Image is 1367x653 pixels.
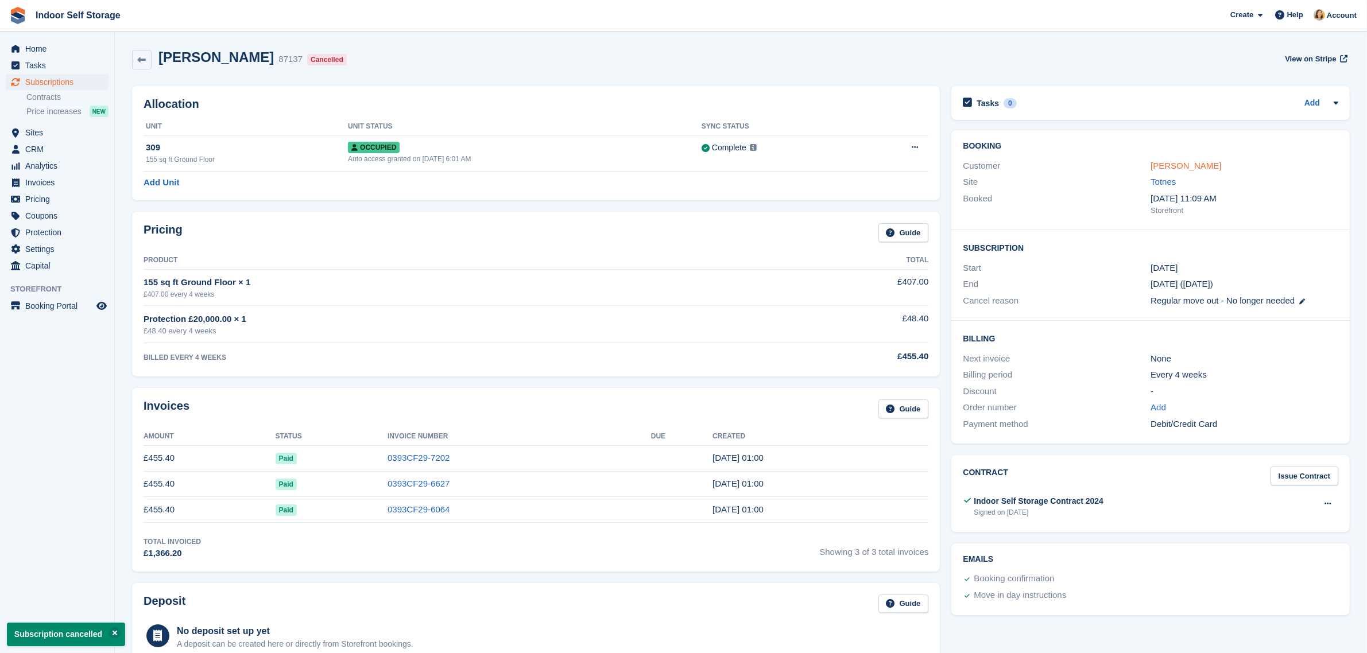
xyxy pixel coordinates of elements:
div: Complete [712,142,746,154]
time: 2025-05-28 00:00:00 UTC [1151,262,1178,275]
td: £455.40 [144,471,276,497]
div: 0 [1004,98,1017,108]
th: Unit Status [348,118,702,136]
div: Protection £20,000.00 × 1 [144,313,752,326]
span: Analytics [25,158,94,174]
div: NEW [90,106,109,117]
a: [PERSON_NAME] [1151,161,1221,170]
div: Move in day instructions [974,589,1066,603]
a: menu [6,208,109,224]
td: £48.40 [752,306,928,343]
span: Invoices [25,174,94,191]
span: Account [1327,10,1357,21]
h2: Booking [963,142,1338,151]
th: Product [144,251,752,270]
div: £407.00 every 4 weeks [144,289,752,300]
div: Auto access granted on [DATE] 6:01 AM [348,154,702,164]
a: Totnes [1151,177,1176,186]
span: Booking Portal [25,298,94,314]
h2: Tasks [977,98,999,108]
h2: Pricing [144,223,183,242]
span: View on Stripe [1285,53,1336,65]
div: Order number [963,401,1151,414]
th: Amount [144,427,276,446]
div: £1,366.20 [144,547,201,560]
a: Issue Contract [1271,467,1338,485]
div: Customer [963,160,1151,173]
th: Unit [144,118,348,136]
a: menu [6,298,109,314]
div: Signed on [DATE] [974,507,1103,518]
h2: Subscription [963,242,1338,253]
div: 155 sq ft Ground Floor × 1 [144,276,752,289]
a: Preview store [95,299,109,313]
a: menu [6,57,109,73]
span: [DATE] ([DATE]) [1151,279,1213,289]
a: Guide [878,223,929,242]
div: Cancelled [307,54,347,65]
td: £407.00 [752,269,928,305]
div: No deposit set up yet [177,624,413,638]
span: Price increases [26,106,82,117]
div: Indoor Self Storage Contract 2024 [974,495,1103,507]
div: 87137 [278,53,303,66]
span: Paid [276,453,297,464]
a: menu [6,74,109,90]
a: Guide [878,594,929,613]
p: A deposit can be created here or directly from Storefront bookings. [177,638,413,650]
td: £455.40 [144,445,276,471]
a: 0393CF29-6627 [388,479,450,488]
time: 2025-05-28 00:00:53 UTC [712,504,764,514]
a: Guide [878,399,929,418]
a: View on Stripe [1280,49,1350,68]
th: Status [276,427,388,446]
a: menu [6,125,109,141]
div: BILLED EVERY 4 WEEKS [144,352,752,363]
img: Emma Higgins [1314,9,1325,21]
time: 2025-07-23 00:00:38 UTC [712,453,764,462]
span: Storefront [10,283,114,295]
span: CRM [25,141,94,157]
div: Discount [963,385,1151,398]
a: Contracts [26,92,109,103]
th: Total [752,251,928,270]
div: 155 sq ft Ground Floor [146,154,348,165]
a: menu [6,141,109,157]
a: Indoor Self Storage [31,6,125,25]
span: Protection [25,224,94,240]
div: Every 4 weeks [1151,368,1338,382]
span: Settings [25,241,94,257]
span: Paid [276,504,297,516]
span: Sites [25,125,94,141]
a: menu [6,174,109,191]
a: Add Unit [144,176,179,189]
div: Storefront [1151,205,1338,216]
a: menu [6,191,109,207]
span: Paid [276,479,297,490]
a: Add [1304,97,1320,110]
th: Sync Status [702,118,859,136]
div: Billing period [963,368,1151,382]
div: None [1151,352,1338,366]
h2: Allocation [144,98,928,111]
h2: Emails [963,555,1338,564]
span: Regular move out - No longer needed [1151,296,1295,305]
span: Capital [25,258,94,274]
span: Home [25,41,94,57]
a: 0393CF29-6064 [388,504,450,514]
a: Price increases NEW [26,105,109,118]
div: End [963,278,1151,291]
th: Due [651,427,712,446]
a: Add [1151,401,1166,414]
span: Coupons [25,208,94,224]
span: Showing 3 of 3 total invoices [819,537,928,560]
h2: [PERSON_NAME] [158,49,274,65]
span: Tasks [25,57,94,73]
a: menu [6,241,109,257]
h2: Contract [963,467,1008,485]
th: Invoice Number [388,427,651,446]
div: Total Invoiced [144,537,201,547]
th: Created [712,427,928,446]
img: stora-icon-8386f47178a22dfd0bd8f6a31ec36ba5ce8667c1dd55bd0f319d3a0aa187defe.svg [9,7,26,24]
div: Next invoice [963,352,1151,366]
